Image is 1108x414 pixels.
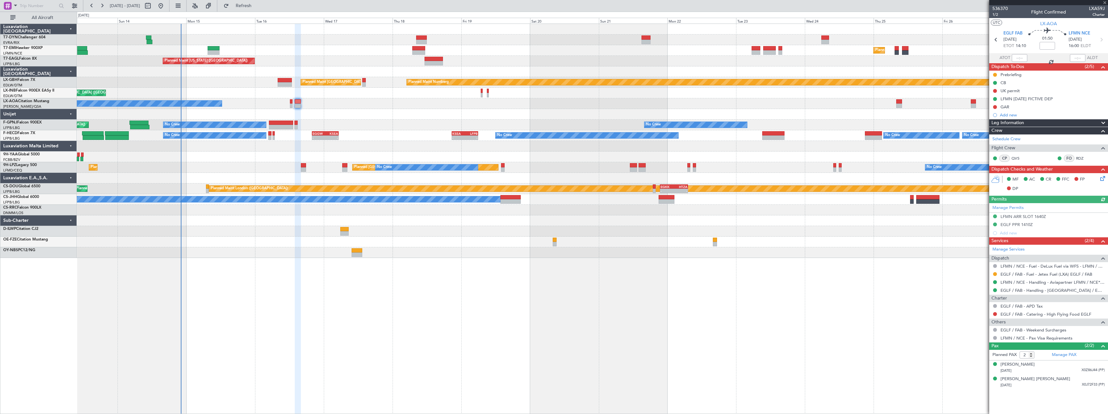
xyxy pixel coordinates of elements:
[1000,88,1020,94] div: UK permit
[1089,12,1105,17] span: Charter
[1003,43,1014,49] span: ETOT
[991,342,999,350] span: Pax
[661,185,674,189] div: EGKK
[1069,43,1079,49] span: 16:00
[3,238,17,241] span: OE-FZE
[3,157,20,162] a: FCBB/BZV
[1000,376,1070,382] div: [PERSON_NAME] [PERSON_NAME]
[3,35,46,39] a: T7-DYNChallenger 604
[110,3,140,9] span: [DATE] - [DATE]
[991,295,1007,302] span: Charter
[3,211,23,215] a: DNMM/LOS
[465,132,477,135] div: LFPB
[3,62,20,66] a: LFPB/LBG
[255,18,324,24] div: Tue 16
[3,125,20,130] a: LFPB/LBG
[1000,368,1011,373] span: [DATE]
[30,88,132,98] div: Planned Maint [GEOGRAPHIC_DATA] ([GEOGRAPHIC_DATA])
[186,18,255,24] div: Mon 15
[1000,271,1092,277] a: EGLF / FAB - Fuel - Jetex Fuel (LXA) EGLF / FAB
[999,155,1010,162] div: CP
[1082,368,1105,373] span: X0Z86J44 (PP)
[3,40,19,45] a: EVRA/RIX
[497,131,512,140] div: No Crew
[3,206,41,210] a: CS-RRCFalcon 900LX
[1029,176,1035,183] span: AC
[408,77,449,87] div: Planned Maint Nurnberg
[354,163,446,172] div: Planned [GEOGRAPHIC_DATA] ([GEOGRAPHIC_DATA])
[3,184,18,188] span: CS-DOU
[1000,112,1105,118] div: Add new
[1069,30,1090,37] span: LFMN NCE
[3,78,17,82] span: LX-GBH
[3,57,19,61] span: T7-EAGL
[1062,176,1069,183] span: FFC
[1000,311,1091,317] a: EGLF / FAB - Catering - High Flying Food EGLF
[3,99,18,103] span: LX-AOA
[1064,155,1074,162] div: FO
[646,120,661,130] div: No Crew
[3,83,22,88] a: EDLW/DTM
[3,94,22,98] a: EDLW/DTM
[1069,36,1082,43] span: [DATE]
[3,248,35,252] a: OY-NBSPC12/NG
[1085,342,1094,349] span: (2/2)
[3,248,18,252] span: OY-NBS
[1011,155,1026,161] a: QVS
[1046,176,1051,183] span: CR
[1012,176,1019,183] span: MF
[992,352,1017,358] label: Planned PAX
[1000,280,1105,285] a: LFMN / NCE - Handling - Aviapartner LFMN / NCE*****MY HANDLING****
[1031,9,1066,15] div: Flight Confirmed
[991,144,1015,152] span: Flight Crew
[1087,55,1098,61] span: ALDT
[991,255,1009,262] span: Dispatch
[3,78,35,82] a: LX-GBHFalcon 7X
[991,166,1053,173] span: Dispatch Checks and Weather
[3,121,17,124] span: F-GPNJ
[874,18,942,24] div: Thu 25
[736,18,805,24] div: Tue 23
[3,46,43,50] a: T7-EMIHawker 900XP
[1000,288,1105,293] a: EGLF / FAB - Handling - [GEOGRAPHIC_DATA] / EGLF / FAB
[927,163,942,172] div: No Crew
[211,184,288,193] div: Planned Maint London ([GEOGRAPHIC_DATA])
[674,185,687,189] div: HTZA
[3,238,48,241] a: OE-FZECitation Mustang
[3,89,16,93] span: LX-INB
[78,13,89,18] div: [DATE]
[991,20,1002,25] button: UTC
[3,153,18,156] span: 9H-YAA
[230,4,257,8] span: Refresh
[3,168,22,173] a: LFMD/CEQ
[3,195,17,199] span: CS-JHH
[324,18,393,24] div: Wed 17
[313,136,325,140] div: -
[3,163,37,167] a: 9H-LPZLegacy 500
[1076,155,1091,161] a: RDZ
[313,132,325,135] div: EGGW
[1085,237,1094,244] span: (2/4)
[1003,30,1022,37] span: EGLF FAB
[992,136,1021,143] a: Schedule Crew
[875,45,937,55] div: Planned Maint [GEOGRAPHIC_DATA]
[3,57,37,61] a: T7-EAGLFalcon 8X
[3,99,49,103] a: LX-AOACitation Mustang
[3,227,16,231] span: D-ILWP
[377,163,392,172] div: No Crew
[667,18,736,24] div: Mon 22
[1082,382,1105,388] span: X0J72F33 (PP)
[1000,96,1053,102] div: LFMN [DATE] FICTIVE DEP
[118,18,186,24] div: Sun 14
[3,35,18,39] span: T7-DYN
[3,200,20,205] a: LFPB/LBG
[1012,186,1018,192] span: DP
[1000,55,1010,61] span: ATOT
[991,63,1024,71] span: Dispatch To-Dos
[1016,43,1026,49] span: 14:10
[1000,72,1021,77] div: Prebriefing
[3,163,16,167] span: 9H-LPZ
[165,120,180,130] div: No Crew
[1089,5,1105,12] span: LXA59J
[3,189,20,194] a: LFPB/LBG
